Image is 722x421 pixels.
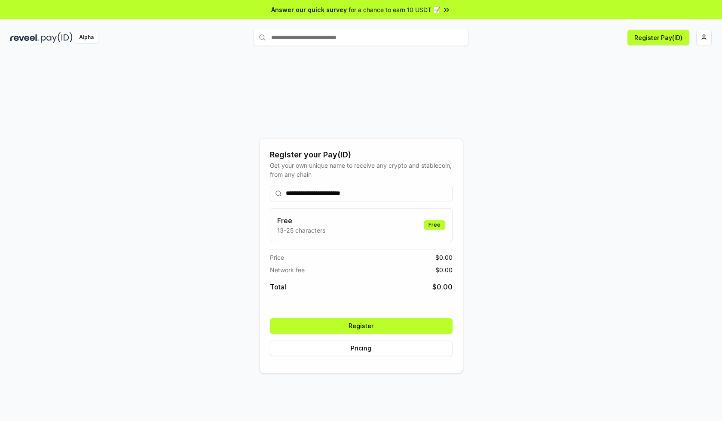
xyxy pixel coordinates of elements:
div: Get your own unique name to receive any crypto and stablecoin, from any chain [270,161,453,179]
span: Network fee [270,265,305,274]
div: Register your Pay(ID) [270,149,453,161]
span: Total [270,282,286,292]
span: $ 0.00 [432,282,453,292]
h3: Free [277,215,325,226]
img: reveel_dark [10,32,39,43]
span: Answer our quick survey [271,5,347,14]
div: Alpha [74,32,98,43]
p: 13-25 characters [277,226,325,235]
div: Free [424,220,445,230]
button: Register Pay(ID) [627,30,689,45]
img: pay_id [41,32,73,43]
button: Register [270,318,453,334]
span: $ 0.00 [435,253,453,262]
button: Pricing [270,341,453,356]
span: Price [270,253,284,262]
span: $ 0.00 [435,265,453,274]
span: for a chance to earn 10 USDT 📝 [349,5,441,14]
